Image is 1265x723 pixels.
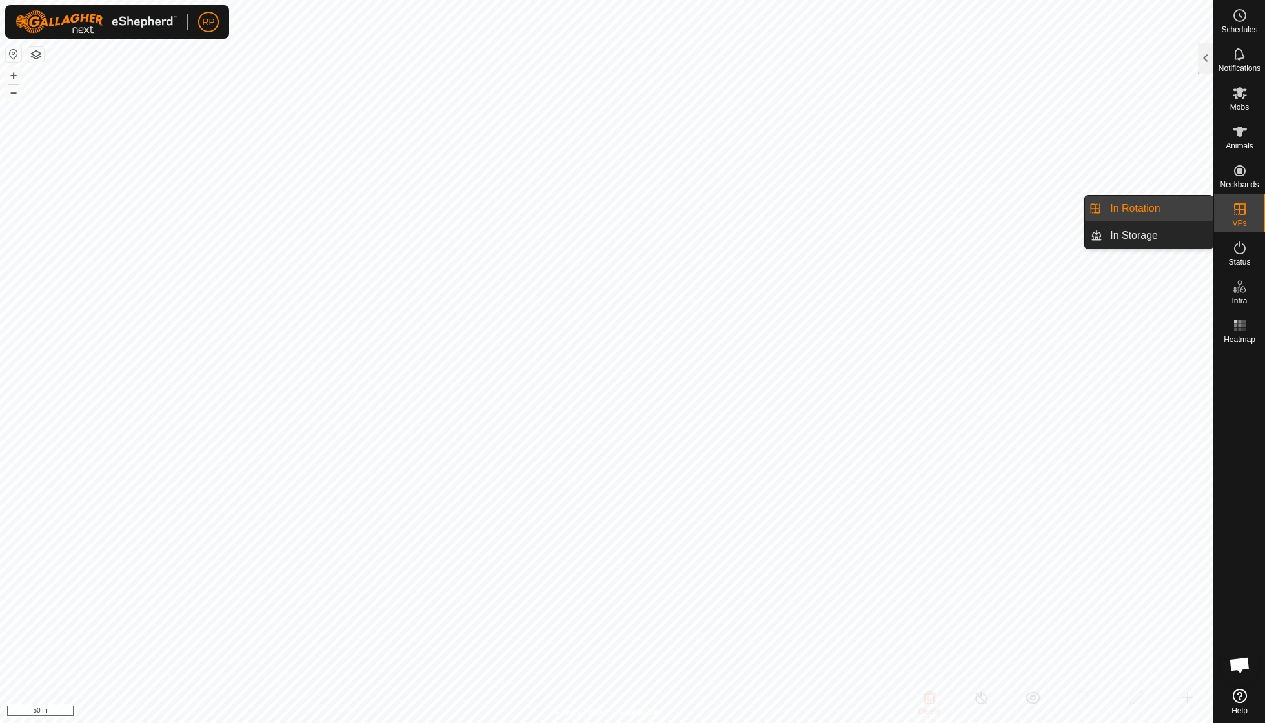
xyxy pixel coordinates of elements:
[556,706,604,718] a: Privacy Policy
[1102,223,1213,249] a: In Storage
[1102,196,1213,221] a: In Rotation
[1231,297,1247,305] span: Infra
[1231,707,1248,715] span: Help
[6,68,21,83] button: +
[15,10,177,34] img: Gallagher Logo
[1230,103,1249,111] span: Mobs
[28,47,44,63] button: Map Layers
[1226,142,1253,150] span: Animals
[1221,26,1257,34] span: Schedules
[1220,181,1259,188] span: Neckbands
[1214,684,1265,720] a: Help
[6,85,21,100] button: –
[1110,228,1158,243] span: In Storage
[1228,258,1250,266] span: Status
[1085,196,1213,221] li: In Rotation
[1110,201,1160,216] span: In Rotation
[1232,219,1246,227] span: VPs
[620,706,658,718] a: Contact Us
[1220,646,1259,684] div: Open chat
[1085,223,1213,249] li: In Storage
[1219,65,1260,72] span: Notifications
[6,46,21,62] button: Reset Map
[202,15,214,29] span: RP
[1224,336,1255,343] span: Heatmap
